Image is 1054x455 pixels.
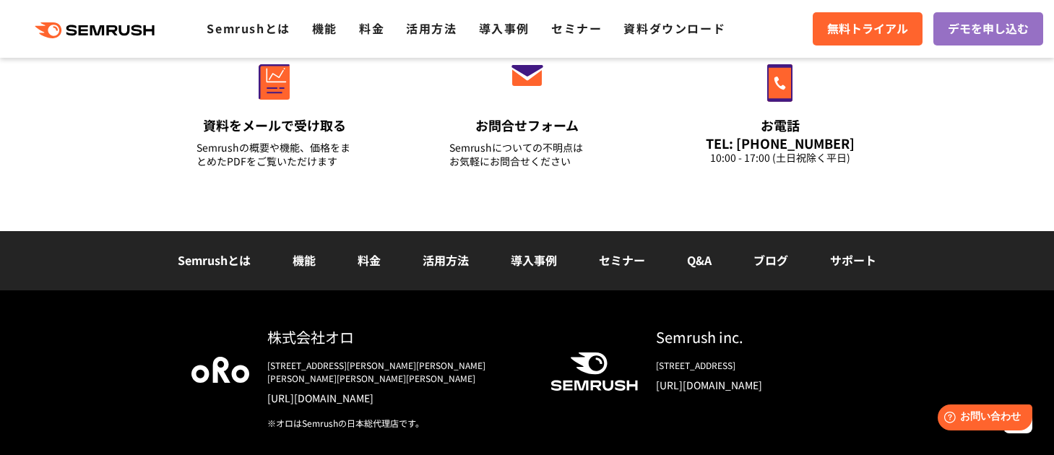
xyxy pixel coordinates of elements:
div: Semrushの概要や機能、価格をまとめたPDFをご覧いただけます [196,141,353,168]
a: 資料ダウンロード [623,19,725,37]
div: ※オロはSemrushの日本総代理店です。 [267,417,527,430]
a: セミナー [551,19,602,37]
a: 機能 [312,19,337,37]
a: 料金 [359,19,384,37]
a: 活用方法 [406,19,457,37]
a: 活用方法 [423,251,469,269]
a: Q&A [687,251,712,269]
span: デモを申し込む [948,19,1029,38]
div: 株式会社オロ [267,326,527,347]
a: 無料トライアル [813,12,923,45]
a: デモを申し込む [933,12,1043,45]
a: 料金 [358,251,381,269]
div: [STREET_ADDRESS][PERSON_NAME][PERSON_NAME][PERSON_NAME][PERSON_NAME][PERSON_NAME] [267,359,527,385]
a: Semrushとは [178,251,251,269]
div: お電話 [702,116,858,134]
span: 無料トライアル [827,19,908,38]
iframe: Help widget launcher [925,399,1038,439]
a: セミナー [599,251,645,269]
div: 10:00 - 17:00 (土日祝除く平日) [702,151,858,165]
a: [URL][DOMAIN_NAME] [656,378,863,392]
div: TEL: [PHONE_NUMBER] [702,135,858,151]
div: Semrush inc. [656,326,863,347]
a: [URL][DOMAIN_NAME] [267,391,527,405]
div: Semrushについての不明点は お気軽にお問合せください [449,141,605,168]
a: 導入事例 [479,19,530,37]
a: 導入事例 [511,251,557,269]
div: お問合せフォーム [449,116,605,134]
a: お問合せフォーム Semrushについての不明点はお気軽にお問合せください [419,33,636,186]
a: Semrushとは [207,19,290,37]
a: 機能 [293,251,316,269]
div: [STREET_ADDRESS] [656,359,863,372]
img: oro company [191,357,249,383]
div: 資料をメールで受け取る [196,116,353,134]
a: サポート [830,251,876,269]
a: ブログ [753,251,788,269]
a: 資料をメールで受け取る Semrushの概要や機能、価格をまとめたPDFをご覧いただけます [166,33,383,186]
